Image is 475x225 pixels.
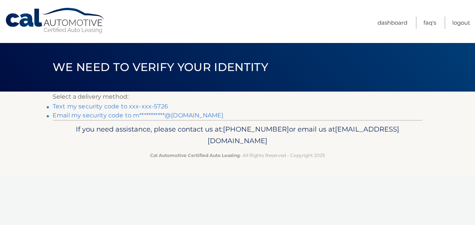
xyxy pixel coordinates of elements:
p: Select a delivery method: [53,92,422,102]
span: [PHONE_NUMBER] [223,125,289,133]
p: - All Rights Reserved - Copyright 2025 [58,151,417,159]
a: FAQ's [423,16,436,29]
strong: Cal Automotive Certified Auto Leasing [150,152,240,158]
a: Dashboard [378,16,407,29]
span: We need to verify your identity [53,60,268,74]
a: Logout [452,16,470,29]
p: If you need assistance, please contact us at: or email us at [58,123,417,147]
a: Text my security code to xxx-xxx-5726 [53,103,168,110]
a: Cal Automotive [5,7,106,34]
